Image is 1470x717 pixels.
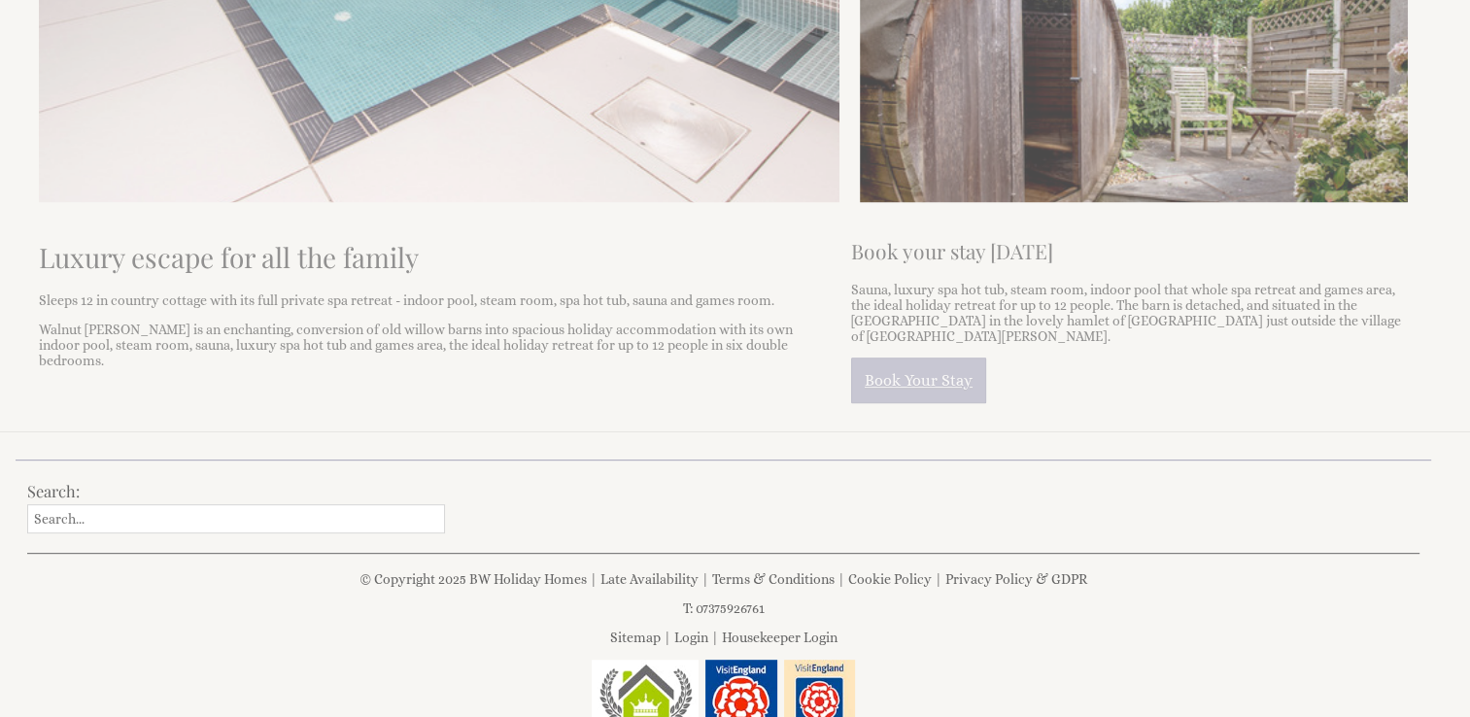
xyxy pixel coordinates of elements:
[359,571,587,587] a: © Copyright 2025 BW Holiday Homes
[600,571,699,587] a: Late Availability
[610,630,661,645] a: Sitemap
[683,600,765,616] a: T: 07375926761
[39,239,828,275] h1: Luxury escape for all the family
[851,282,1408,344] p: Sauna, luxury spa hot tub, steam room, indoor pool that whole spa retreat and games area, the ide...
[27,504,445,533] input: Search...
[945,571,1087,587] a: Privacy Policy & GDPR
[838,571,845,587] span: |
[848,571,932,587] a: Cookie Policy
[851,237,1408,264] h2: Book your stay [DATE]
[590,571,598,587] span: |
[935,571,942,587] span: |
[664,630,671,645] span: |
[851,358,986,403] a: Book Your Stay
[39,292,828,308] p: Sleeps 12 in country cottage with its full private spa retreat - indoor pool, steam room, spa hot...
[711,630,719,645] span: |
[701,571,709,587] span: |
[712,571,835,587] a: Terms & Conditions
[27,480,445,501] h3: Search:
[722,630,838,645] a: Housekeeper Login
[674,630,708,645] a: Login
[39,322,828,368] p: Walnut [PERSON_NAME] is an enchanting, conversion of old willow barns into spacious holiday accom...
